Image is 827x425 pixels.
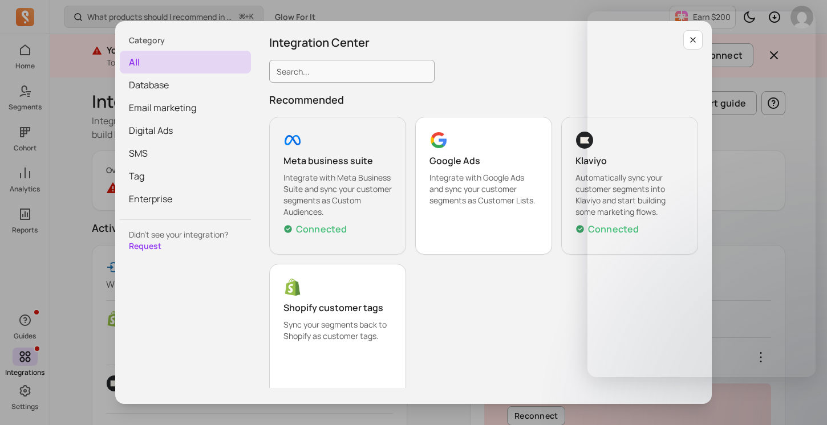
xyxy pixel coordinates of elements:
[269,92,698,108] p: Recommended
[120,187,251,210] span: Enterprise
[429,172,538,206] p: Integrate with Google Ads and sync your customer segments as Customer Lists.
[283,131,302,149] img: facebook
[415,117,552,255] button: googleGoogle AdsIntegrate with Google Ads and sync your customer segments as Customer Lists.
[283,301,392,314] p: Shopify customer tags
[269,35,698,51] p: Integration Center
[120,142,251,165] span: SMS
[429,154,538,167] p: Google Ads
[788,386,816,414] iframe: Intercom live chat
[120,73,251,96] span: Database
[120,35,251,46] div: Category
[283,278,302,296] img: shopify_customer_tag
[120,51,251,73] span: all
[587,11,816,377] iframe: Intercom live chat
[129,240,161,251] a: Request
[283,154,392,167] p: Meta business suite
[575,154,684,167] p: Klaviyo
[283,319,392,342] p: Sync your segments back to Shopify as customer tags.
[283,172,392,218] p: Integrate with Meta Business Suite and sync your customer segments as Custom Audiences.
[561,117,698,255] button: klaviyoKlaviyoAutomatically sync your customer segments into Klaviyo and start building some mark...
[120,165,251,187] span: Tag
[296,222,347,236] p: Connected
[120,96,251,119] span: Email marketing
[269,60,435,83] input: Search...
[129,229,242,240] p: Didn’t see your integration?
[269,117,406,255] button: facebookMeta business suiteIntegrate with Meta Business Suite and sync your customer segments as ...
[269,264,406,402] button: shopify_customer_tagShopify customer tagsSync your segments back to Shopify as customer tags.
[575,131,594,149] img: klaviyo
[575,172,684,218] p: Automatically sync your customer segments into Klaviyo and start building some marketing flows.
[429,131,448,149] img: google
[120,119,251,142] span: Digital Ads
